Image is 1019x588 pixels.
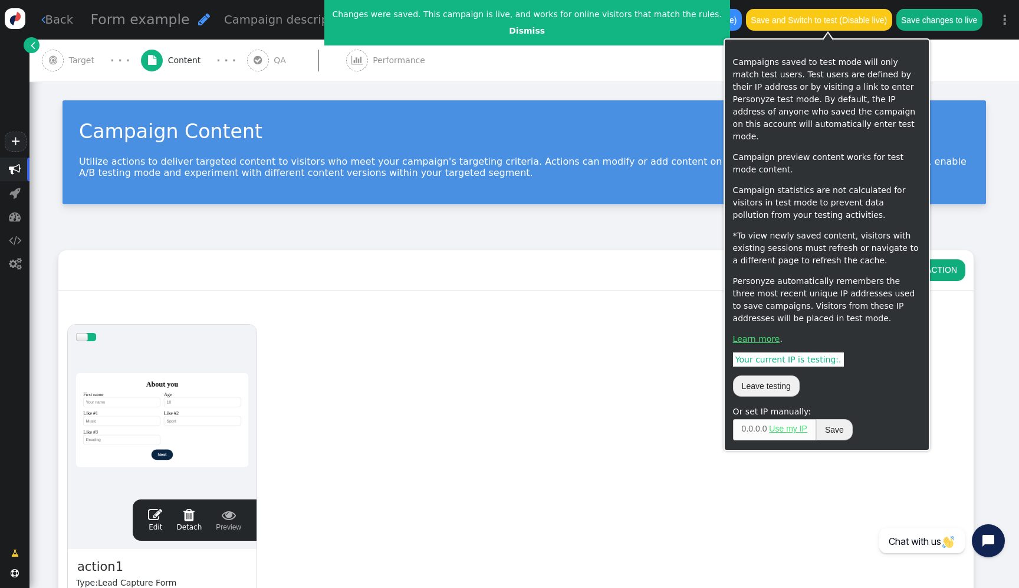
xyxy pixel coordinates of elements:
span:  [216,508,241,522]
a:  Content · · · [141,40,247,81]
span:  [351,55,363,65]
a: Edit [148,508,162,533]
p: Campaigns saved to test mode will only match test users. Test users are defined by their IP addre... [733,56,921,143]
span:  [254,55,262,65]
span: Lead Capture Form [98,578,176,587]
p: Utilize actions to deliver targeted content to visitors who meet your campaign's targeting criter... [79,156,969,178]
span:  [9,258,21,270]
button: Save [816,419,853,440]
a: + [5,132,26,152]
button: Save and Switch to test (Disable live) [746,9,892,30]
a: Detach [176,508,202,533]
span:  [11,569,19,577]
p: Personyze automatically remembers the three most recent unique IP addresses used to save campaign... [733,275,921,325]
a:  QA [247,40,346,81]
div: · · · [110,53,130,68]
span: 0 [748,424,753,433]
img: logo-icon.svg [5,8,25,29]
span:  [148,508,162,522]
button: Save changes to live [896,9,982,30]
a:  [3,543,27,564]
span:  [9,211,21,223]
p: *To view newly saved content, visitors with existing sessions must refresh or navigate to a diffe... [733,230,921,267]
span:  [9,187,21,199]
span: 0 [742,424,747,433]
span:  [31,39,35,51]
p: Campaign preview content works for test mode content. [733,151,921,176]
a: Dismiss [509,26,545,35]
span:  [198,12,210,26]
span: Performance [373,54,430,67]
a: Learn more [733,334,780,344]
span: Form example [91,11,190,28]
div: Or set IP manually: [733,406,921,418]
span: action1 [76,557,124,577]
a: Preview [216,508,241,533]
span: Detach [176,508,202,531]
span: 0 [762,424,767,433]
a:  [24,37,40,53]
a: Use my IP [769,424,807,433]
span:  [49,55,57,65]
p: . [733,333,921,345]
span:  [41,14,45,25]
a: ⋮ [991,2,1019,37]
span: Your current IP is testing: . [733,352,844,367]
span:  [176,508,202,522]
a:  Performance [346,40,452,81]
span:  [9,234,21,246]
span: Target [69,54,100,67]
div: · · · [216,53,236,68]
span: QA [274,54,291,67]
a:  Target · · · [42,40,141,81]
span: Preview [216,508,241,533]
span: Campaign description [224,13,351,27]
a: Back [41,11,74,28]
span:  [148,55,156,65]
div: Campaign Content [79,117,969,146]
span: 0 [755,424,760,433]
span:  [11,547,19,560]
span: Content [168,54,206,67]
p: Campaign statistics are not calculated for visitors in test mode to prevent data pollution from y... [733,184,921,221]
span:  [9,164,21,175]
button: Leave testing [733,375,800,397]
span: . . . [733,419,816,440]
